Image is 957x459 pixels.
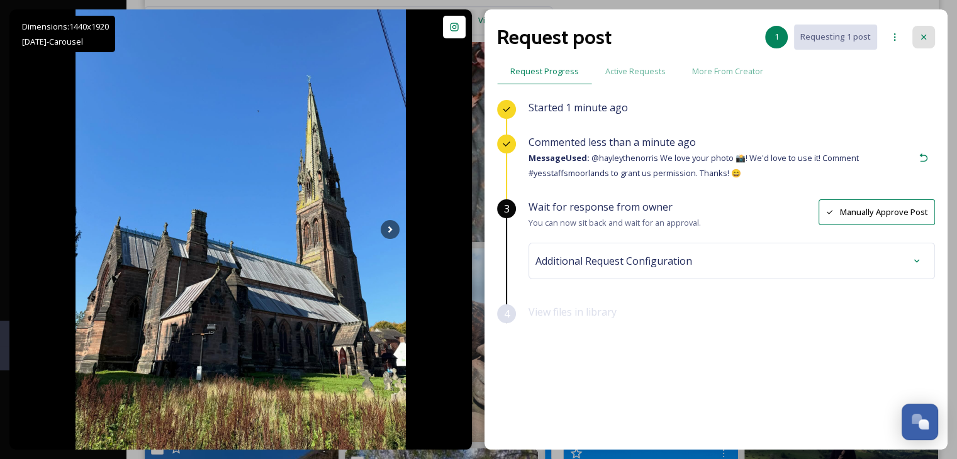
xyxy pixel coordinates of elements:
[497,22,612,52] h2: Request post
[819,199,935,225] button: Manually Approve Post
[529,200,673,214] span: Wait for response from owner
[529,305,617,319] span: View files in library
[22,36,83,47] span: [DATE] - Carousel
[775,31,779,43] span: 1
[529,152,590,163] strong: Message Used:
[529,217,701,228] span: You can now sit back and wait for an approval.
[529,101,628,114] span: Started 1 minute ago
[605,65,666,77] span: Active Requests
[76,9,406,450] img: At last… Pugin’s Gem. St Giles’ Catholic Church in Cheadle designed by AWN Pugin. Worth the wait,...
[692,65,763,77] span: More From Creator
[504,306,510,321] span: 4
[504,201,510,216] span: 3
[510,65,579,77] span: Request Progress
[902,404,938,440] button: Open Chat
[22,21,109,32] span: Dimensions: 1440 x 1920
[529,152,859,179] span: @hayleythenorris We love your photo 📸! We'd love to use it! Comment #yesstaffsmoorlands to grant ...
[794,25,877,49] button: Requesting 1 post
[535,253,692,268] span: Additional Request Configuration
[529,135,696,149] span: Commented less than a minute ago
